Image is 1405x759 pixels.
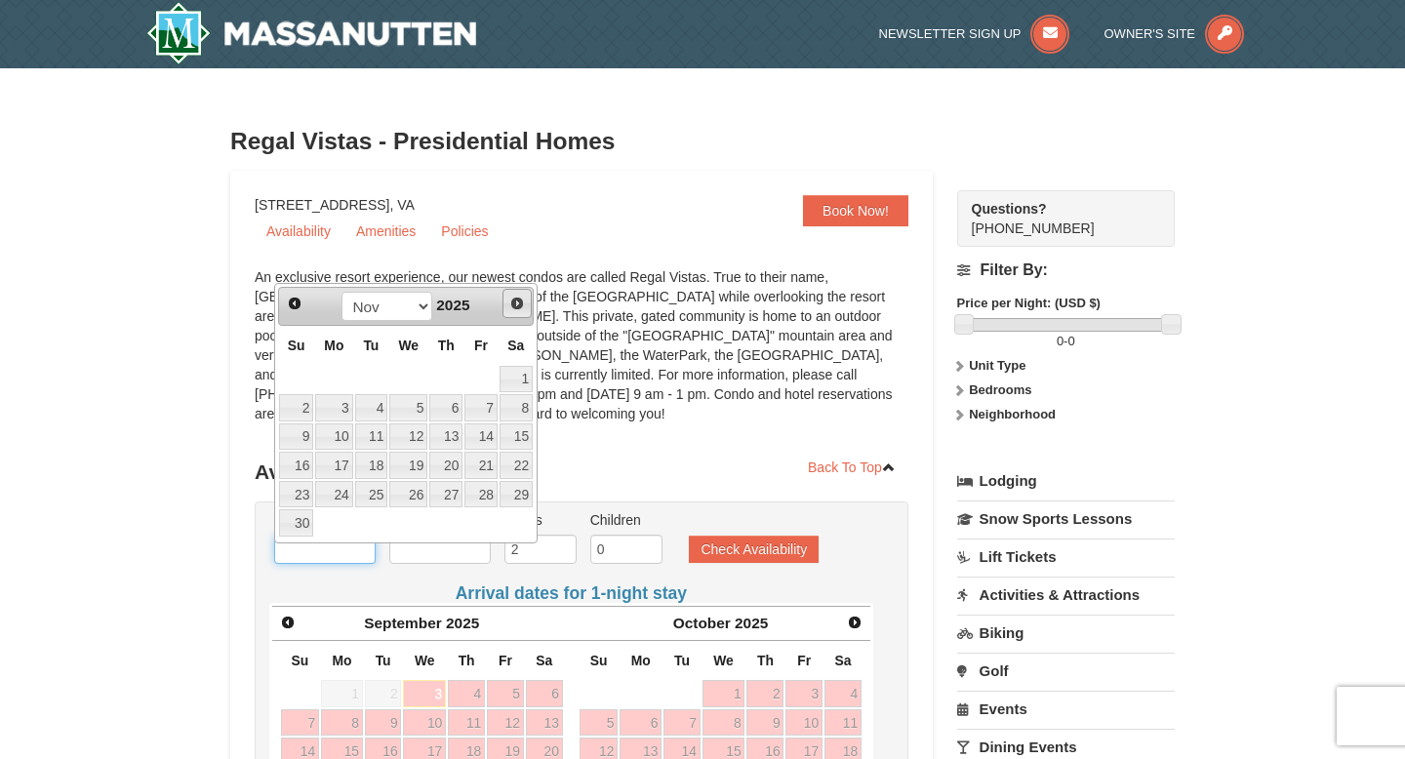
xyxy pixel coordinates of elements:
[355,423,388,451] a: 11
[500,423,533,451] a: 15
[355,452,388,479] a: 18
[355,481,388,508] a: 25
[713,653,734,668] span: Wednesday
[389,394,427,421] a: 5
[429,452,462,479] a: 20
[500,481,533,508] a: 29
[795,453,908,482] a: Back To Top
[448,680,485,707] a: 4
[969,382,1031,397] strong: Bedrooms
[324,338,343,353] span: Monday
[957,691,1175,727] a: Events
[536,653,552,668] span: Saturday
[957,615,1175,651] a: Biking
[674,653,690,668] span: Tuesday
[746,680,783,707] a: 2
[673,615,731,631] span: October
[972,199,1140,236] span: [PHONE_NUMBER]
[315,481,352,508] a: 24
[824,680,862,707] a: 4
[291,653,308,668] span: Sunday
[957,296,1101,310] strong: Price per Night: (USD $)
[972,201,1047,217] strong: Questions?
[281,709,319,737] a: 7
[436,297,469,313] span: 2025
[376,653,391,668] span: Tuesday
[487,680,524,707] a: 5
[702,680,745,707] a: 1
[344,217,427,246] a: Amenities
[841,609,868,636] a: Next
[438,338,455,353] span: Thursday
[835,653,852,668] span: Saturday
[879,26,1022,41] span: Newsletter Sign Up
[500,366,533,393] a: 1
[590,653,608,668] span: Sunday
[448,709,485,737] a: 11
[464,452,498,479] a: 21
[255,267,908,443] div: An exclusive resort experience, our newest condos are called Regal Vistas. True to their name, [G...
[526,680,563,707] a: 6
[365,680,402,707] span: 2
[464,394,498,421] a: 7
[279,509,313,537] a: 30
[429,217,500,246] a: Policies
[797,653,811,668] span: Friday
[315,452,352,479] a: 17
[1104,26,1245,41] a: Owner's Site
[735,615,768,631] span: 2025
[689,536,819,563] button: Check Availability
[879,26,1070,41] a: Newsletter Sign Up
[365,709,402,737] a: 9
[230,122,1175,161] h3: Regal Vistas - Presidential Homes
[255,453,908,492] h3: Availability
[398,338,419,353] span: Wednesday
[663,709,701,737] a: 7
[429,481,462,508] a: 27
[363,338,379,353] span: Tuesday
[590,510,662,530] label: Children
[824,709,862,737] a: 11
[847,615,863,630] span: Next
[288,338,305,353] span: Sunday
[487,709,524,737] a: 12
[389,481,427,508] a: 26
[499,653,512,668] span: Friday
[389,452,427,479] a: 19
[364,615,442,631] span: September
[785,709,823,737] a: 10
[315,423,352,451] a: 10
[355,394,388,421] a: 4
[957,539,1175,575] a: Lift Tickets
[957,653,1175,689] a: Golf
[389,423,427,451] a: 12
[279,481,313,508] a: 23
[474,338,488,353] span: Friday
[146,2,476,64] a: Massanutten Resort
[504,510,577,530] label: Adults
[287,296,302,311] span: Prev
[1104,26,1196,41] span: Owner's Site
[502,289,532,318] a: Next
[969,358,1025,373] strong: Unit Type
[429,423,462,451] a: 13
[785,680,823,707] a: 3
[279,423,313,451] a: 9
[702,709,745,737] a: 8
[403,680,446,707] a: 3
[269,583,873,603] h4: Arrival dates for 1-night stay
[280,615,296,630] span: Prev
[281,290,308,317] a: Prev
[415,653,435,668] span: Wednesday
[464,423,498,451] a: 14
[580,709,618,737] a: 5
[1057,334,1064,348] span: 0
[957,500,1175,537] a: Snow Sports Lessons
[279,452,313,479] a: 16
[957,261,1175,279] h4: Filter By:
[321,680,363,707] span: 1
[957,463,1175,499] a: Lodging
[969,407,1056,421] strong: Neighborhood
[509,296,525,311] span: Next
[620,709,662,737] a: 6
